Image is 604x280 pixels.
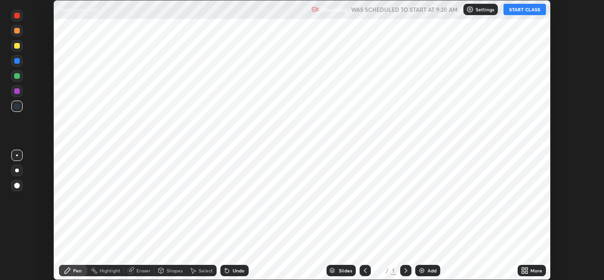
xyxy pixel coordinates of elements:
button: START CLASS [503,4,546,15]
p: Settings [476,7,494,12]
div: 1 [375,268,384,273]
div: Highlight [100,268,120,273]
div: 1 [391,266,396,275]
div: Shapes [167,268,183,273]
div: More [530,268,542,273]
img: add-slide-button [418,267,426,274]
div: Pen [73,268,82,273]
img: class-settings-icons [466,6,474,13]
div: Eraser [136,268,151,273]
p: Recording [321,6,347,13]
div: Add [428,268,436,273]
img: recording.375f2c34.svg [311,6,319,13]
div: Slides [339,268,352,273]
div: Select [199,268,213,273]
p: Plant Kingdom [59,6,98,13]
div: Undo [233,268,244,273]
div: / [386,268,389,273]
h5: WAS SCHEDULED TO START AT 9:20 AM [351,5,458,14]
